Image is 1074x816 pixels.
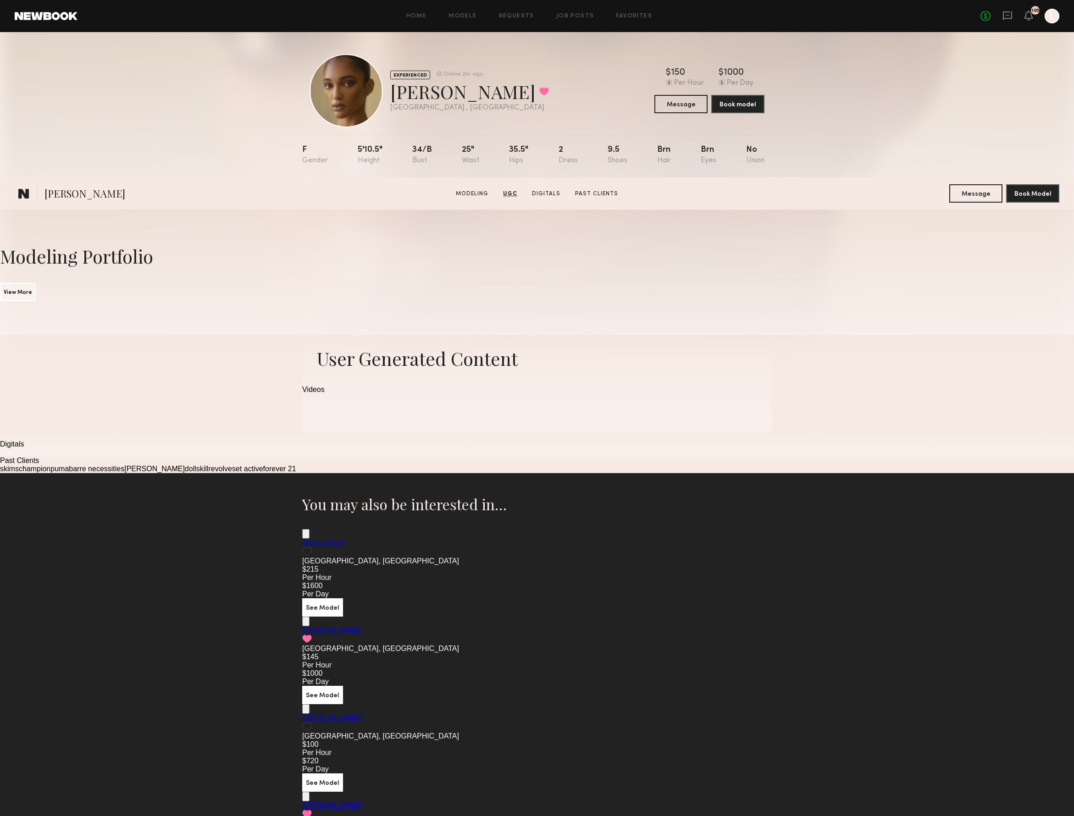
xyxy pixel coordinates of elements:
[452,190,492,198] a: Modeling
[657,146,671,165] div: Brn
[1006,184,1059,203] button: Book Model
[232,465,263,473] span: set active
[302,740,772,749] div: $100
[949,184,1002,203] button: Message
[263,465,296,473] span: forever 21
[302,773,343,792] button: See Model
[302,582,772,590] div: $1600
[50,465,69,473] span: puma
[1031,8,1040,13] div: 105
[302,603,343,611] a: See Model
[390,104,549,112] div: [GEOGRAPHIC_DATA] , [GEOGRAPHIC_DATA]
[302,801,363,809] a: [PERSON_NAME]
[302,539,346,546] a: Alexandria R.
[302,565,772,573] div: $215
[616,13,652,19] a: Favorites
[302,691,343,699] a: See Model
[448,13,476,19] a: Models
[671,68,685,77] div: 150
[724,68,744,77] div: 1000
[358,146,382,165] div: 5'10.5"
[390,79,549,104] div: [PERSON_NAME]
[1045,9,1059,23] a: L
[302,732,459,740] span: [GEOGRAPHIC_DATA], [GEOGRAPHIC_DATA]
[302,626,363,634] a: [PERSON_NAME]
[302,557,459,565] span: [GEOGRAPHIC_DATA], [GEOGRAPHIC_DATA]
[302,590,772,598] div: Per Day
[302,346,772,370] h1: User Generated Content
[44,187,125,203] span: [PERSON_NAME]
[509,146,528,165] div: 35.5"
[746,146,764,165] div: No
[302,749,772,757] div: Per Hour
[499,190,521,198] a: UGC
[556,13,594,19] a: Job Posts
[302,757,772,765] div: $720
[208,465,232,473] span: revolve
[499,13,534,19] a: Requests
[406,13,427,19] a: Home
[302,495,772,513] h2: You may also be interested in…
[727,79,753,88] div: Per Day
[559,146,578,165] div: 2
[711,95,764,113] button: Book model
[302,678,772,686] div: Per Day
[302,778,343,786] a: See Model
[462,146,479,165] div: 25"
[302,573,772,582] div: Per Hour
[302,645,459,652] span: [GEOGRAPHIC_DATA], [GEOGRAPHIC_DATA]
[302,669,772,678] div: $1000
[443,72,483,77] div: Online 2hr ago
[302,661,772,669] div: Per Hour
[701,146,716,165] div: Brn
[302,765,772,773] div: Per Day
[302,146,328,165] div: F
[571,190,622,198] a: Past Clients
[608,146,627,165] div: 9.5
[528,190,564,198] a: Digitals
[719,68,724,77] div: $
[302,653,772,661] div: $145
[674,79,704,88] div: Per Hour
[124,465,185,473] span: [PERSON_NAME]
[185,465,209,473] span: dollskill
[19,465,50,473] span: champion
[302,386,772,394] div: Videos
[390,71,430,79] div: EXPERIENCED
[1006,189,1059,197] a: Book Model
[69,465,124,473] span: barre necessities
[302,598,343,617] button: See Model
[666,68,671,77] div: $
[412,146,432,165] div: 34/b
[302,686,343,704] button: See Model
[302,714,363,722] a: [PERSON_NAME]
[654,95,708,113] button: Message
